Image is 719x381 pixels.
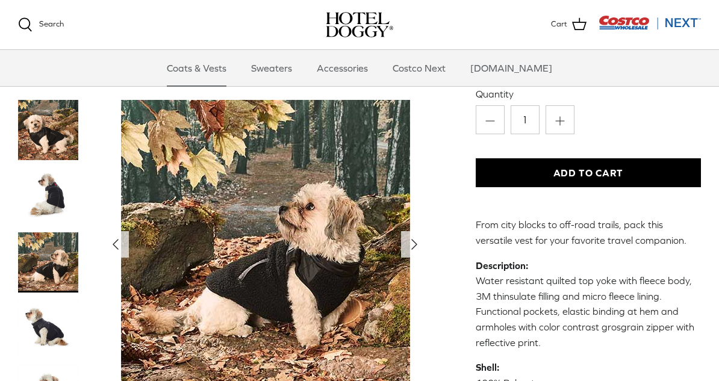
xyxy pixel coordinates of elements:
a: [DOMAIN_NAME] [459,50,563,86]
button: Previous [102,231,129,258]
strong: Description: [476,260,528,271]
img: hoteldoggycom [326,12,393,37]
span: Search [39,19,64,28]
a: Coats & Vests [156,50,237,86]
a: Visit Costco Next [599,23,701,32]
a: hoteldoggy.com hoteldoggycom [326,12,393,37]
a: Accessories [306,50,379,86]
label: Quantity [476,87,701,101]
a: Search [18,17,64,32]
p: Water resistant quilted top yoke with fleece body, 3M thinsulate filling and micro fleece lining.... [476,258,701,351]
a: Costco Next [382,50,456,86]
strong: Shell: [476,362,499,373]
a: Thumbnail Link [18,100,78,160]
span: Cart [551,18,567,31]
input: Quantity [511,105,540,134]
button: Next [401,231,428,258]
a: Cart [551,17,587,33]
a: Thumbnail Link [18,299,78,359]
img: Costco Next [599,15,701,30]
a: Thumbnail Link [18,166,78,226]
p: From city blocks to off-road trails, pack this versatile vest for your favorite travel companion. [476,217,701,248]
a: Thumbnail Link [18,232,78,293]
button: Add to Cart [476,158,701,187]
a: Sweaters [240,50,303,86]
